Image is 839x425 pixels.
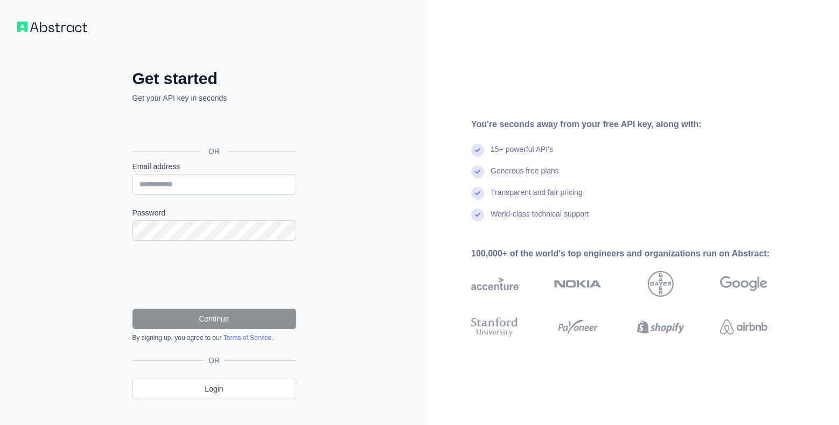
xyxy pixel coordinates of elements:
a: Login [132,379,296,399]
span: OR [200,146,228,157]
p: Get your API key in seconds [132,93,296,103]
img: shopify [637,315,684,339]
label: Password [132,207,296,218]
div: ចូល​ដោយ​ប្រើ​ Google។ បើកនៅក្នុងផ្ទាំងថ្មី [132,115,294,139]
img: check mark [471,165,484,178]
label: Email address [132,161,296,172]
div: By signing up, you agree to our . [132,333,296,342]
img: check mark [471,208,484,221]
div: 15+ powerful API's [491,144,553,165]
div: World-class technical support [491,208,589,230]
img: check mark [471,144,484,157]
img: airbnb [720,315,767,339]
img: stanford university [471,315,519,339]
img: check mark [471,187,484,200]
img: Workflow [17,22,87,32]
img: bayer [648,271,674,297]
iframe: ប៊ូតុង "ចូលដោយប្រើ Google" [127,115,299,139]
h2: Get started [132,69,296,88]
span: OR [204,355,224,366]
img: accenture [471,271,519,297]
div: You're seconds away from your free API key, along with: [471,118,802,131]
img: payoneer [554,315,602,339]
div: Generous free plans [491,165,559,187]
div: Transparent and fair pricing [491,187,583,208]
img: nokia [554,271,602,297]
img: google [720,271,767,297]
button: Continue [132,309,296,329]
iframe: reCAPTCHA [132,254,296,296]
a: Terms of Service [223,334,271,342]
div: 100,000+ of the world's top engineers and organizations run on Abstract: [471,247,802,260]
